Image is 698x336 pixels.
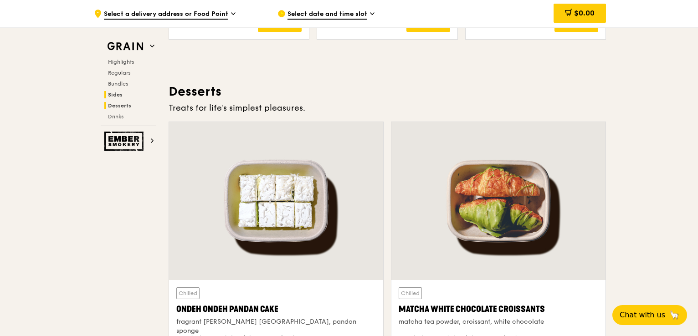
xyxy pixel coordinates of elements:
[399,287,422,299] div: Chilled
[169,83,606,100] h3: Desserts
[108,102,131,109] span: Desserts
[554,17,598,32] div: Add
[620,310,665,321] span: Chat with us
[612,305,687,325] button: Chat with us🦙
[104,132,146,151] img: Ember Smokery web logo
[108,70,130,76] span: Regulars
[108,113,123,120] span: Drinks
[108,81,128,87] span: Bundles
[108,92,123,98] span: Sides
[104,10,228,20] span: Select a delivery address or Food Point
[287,10,367,20] span: Select date and time slot
[104,38,146,55] img: Grain web logo
[169,102,606,114] div: Treats for life's simplest pleasures.
[176,303,376,316] div: Ondeh Ondeh Pandan Cake
[176,287,200,299] div: Chilled
[108,59,134,65] span: Highlights
[574,9,595,17] span: $0.00
[669,310,680,321] span: 🦙
[399,303,598,316] div: Matcha White Chocolate Croissants
[258,17,302,32] div: Add
[406,17,450,32] div: Add
[399,317,598,326] div: matcha tea powder, croissant, white chocolate
[176,317,376,336] div: fragrant [PERSON_NAME] [GEOGRAPHIC_DATA], pandan sponge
